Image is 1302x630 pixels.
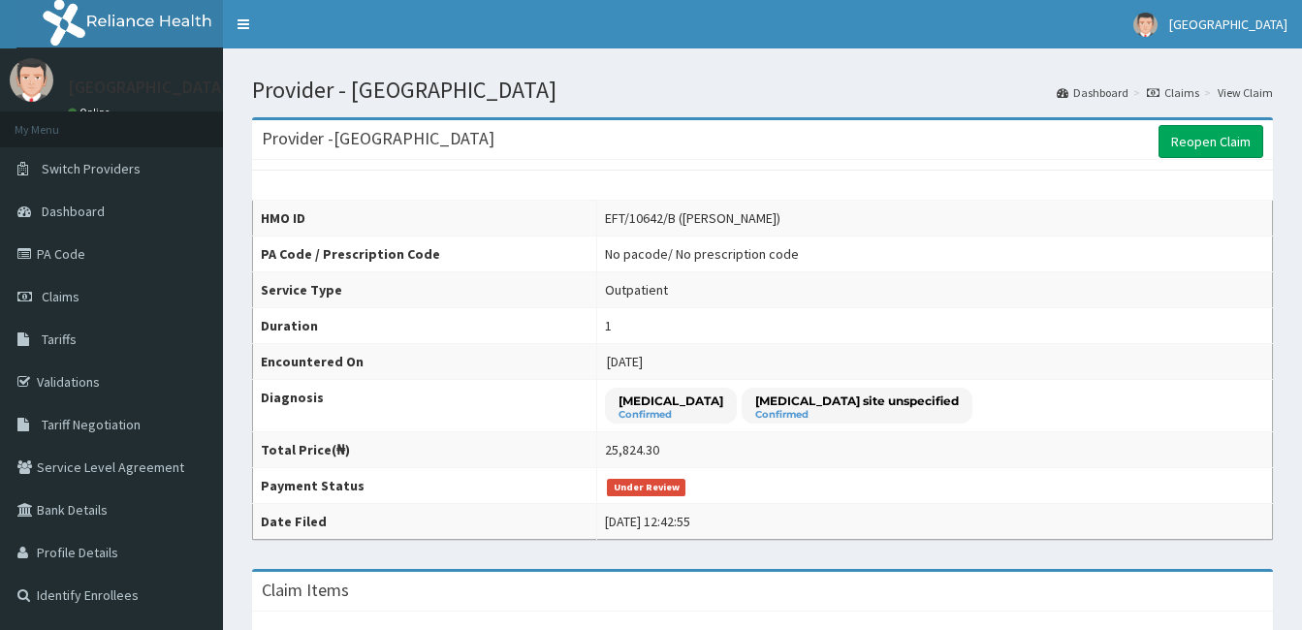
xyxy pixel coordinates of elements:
span: Dashboard [42,203,105,220]
h3: Provider - [GEOGRAPHIC_DATA] [262,130,494,147]
span: Under Review [607,479,685,496]
a: Reopen Claim [1159,125,1263,158]
th: HMO ID [253,201,597,236]
th: Date Filed [253,504,597,540]
a: Claims [1147,84,1199,101]
span: Switch Providers [42,160,141,177]
th: Total Price(₦) [253,432,597,468]
h3: Claim Items [262,582,349,599]
p: [GEOGRAPHIC_DATA] [68,79,228,96]
div: No pacode / No prescription code [605,244,799,264]
div: 25,824.30 [605,440,659,459]
div: [DATE] 12:42:55 [605,512,690,531]
span: Claims [42,288,79,305]
div: Outpatient [605,280,668,299]
span: [DATE] [607,353,643,370]
th: Payment Status [253,468,597,504]
small: Confirmed [755,410,959,420]
th: Encountered On [253,344,597,380]
div: EFT/10642/B ([PERSON_NAME]) [605,208,780,228]
img: User Image [10,58,53,102]
span: [GEOGRAPHIC_DATA] [1169,16,1287,33]
th: Diagnosis [253,380,597,432]
h1: Provider - [GEOGRAPHIC_DATA] [252,78,1273,103]
th: Service Type [253,272,597,308]
p: [MEDICAL_DATA] [619,393,723,409]
small: Confirmed [619,410,723,420]
a: Dashboard [1057,84,1128,101]
th: PA Code / Prescription Code [253,236,597,272]
a: View Claim [1218,84,1273,101]
th: Duration [253,308,597,344]
a: Online [68,106,114,119]
img: User Image [1133,13,1158,37]
span: Tariffs [42,331,77,348]
p: [MEDICAL_DATA] site unspecified [755,393,959,409]
div: 1 [605,316,612,335]
span: Tariff Negotiation [42,416,141,433]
